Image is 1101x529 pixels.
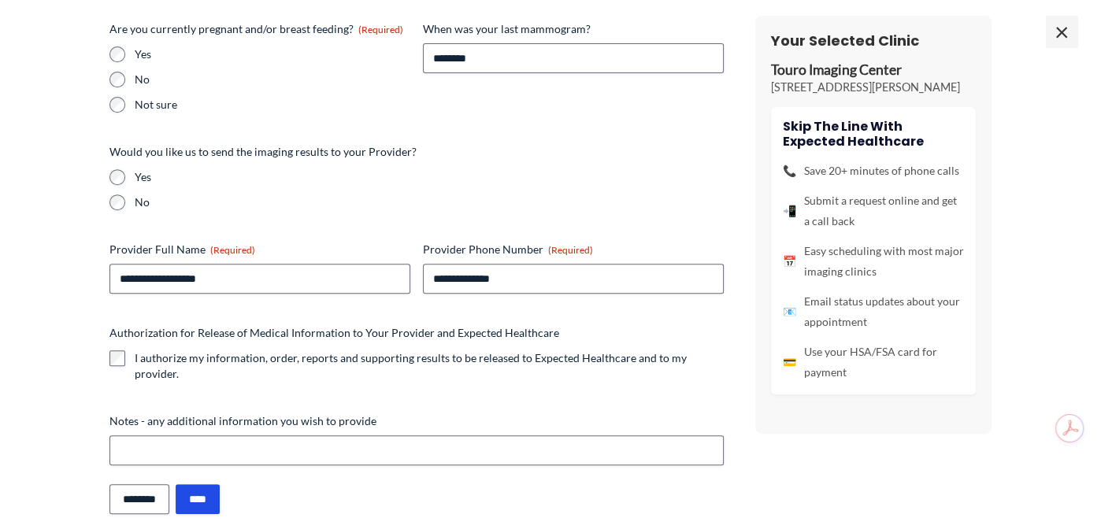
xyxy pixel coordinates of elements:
[1046,16,1077,47] span: ×
[135,72,410,87] label: No
[109,21,403,37] legend: Are you currently pregnant and/or breast feeding?
[135,350,724,382] label: I authorize my information, order, reports and supporting results to be released to Expected Heal...
[771,80,976,95] p: [STREET_ADDRESS][PERSON_NAME]
[783,342,964,383] li: Use your HSA/FSA card for payment
[783,161,796,181] span: 📞
[109,242,410,257] label: Provider Full Name
[423,21,724,37] label: When was your last mammogram?
[358,24,403,35] span: (Required)
[135,97,410,113] label: Not sure
[771,31,976,50] h3: Your Selected Clinic
[783,301,796,322] span: 📧
[548,244,593,256] span: (Required)
[135,194,724,210] label: No
[135,169,724,185] label: Yes
[783,201,796,221] span: 📲
[109,325,559,341] legend: Authorization for Release of Medical Information to Your Provider and Expected Healthcare
[109,144,417,160] legend: Would you like us to send the imaging results to your Provider?
[783,241,964,282] li: Easy scheduling with most major imaging clinics
[783,161,964,181] li: Save 20+ minutes of phone calls
[783,291,964,332] li: Email status updates about your appointment
[783,191,964,231] li: Submit a request online and get a call back
[109,413,724,429] label: Notes - any additional information you wish to provide
[783,119,964,149] h4: Skip the line with Expected Healthcare
[783,251,796,272] span: 📅
[135,46,410,62] label: Yes
[210,244,255,256] span: (Required)
[783,352,796,372] span: 💳
[423,242,724,257] label: Provider Phone Number
[771,61,976,80] p: Touro Imaging Center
